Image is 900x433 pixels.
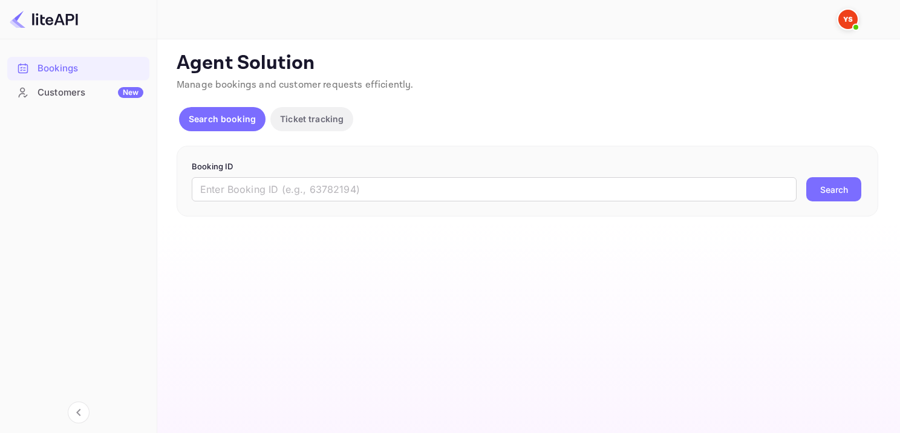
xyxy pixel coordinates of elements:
[7,81,149,103] a: CustomersNew
[68,402,90,423] button: Collapse navigation
[838,10,858,29] img: Yandex Support
[192,177,797,201] input: Enter Booking ID (e.g., 63782194)
[37,62,143,76] div: Bookings
[177,79,414,91] span: Manage bookings and customer requests efficiently.
[10,10,78,29] img: LiteAPI logo
[37,86,143,100] div: Customers
[177,51,878,76] p: Agent Solution
[189,112,256,125] p: Search booking
[7,57,149,80] div: Bookings
[7,81,149,105] div: CustomersNew
[806,177,861,201] button: Search
[118,87,143,98] div: New
[7,57,149,79] a: Bookings
[192,161,863,173] p: Booking ID
[280,112,344,125] p: Ticket tracking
